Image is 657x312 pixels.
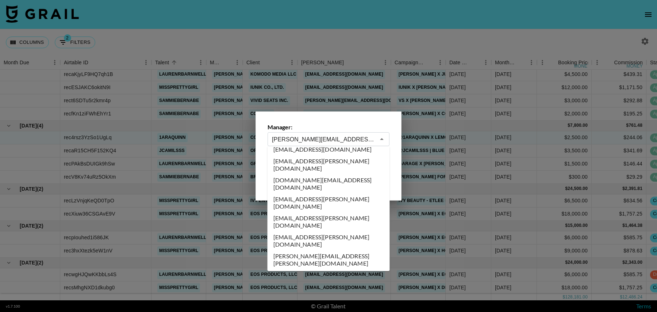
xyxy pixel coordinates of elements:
li: [PERSON_NAME][EMAIL_ADDRESS][PERSON_NAME][DOMAIN_NAME] [268,250,390,269]
li: [EMAIL_ADDRESS][PERSON_NAME][DOMAIN_NAME] [268,212,390,231]
li: [EMAIL_ADDRESS][PERSON_NAME][DOMAIN_NAME] [268,193,390,212]
li: [EMAIL_ADDRESS][DOMAIN_NAME] [268,269,390,281]
button: Close [377,134,387,144]
li: [EMAIL_ADDRESS][DOMAIN_NAME] [268,144,390,155]
li: [DOMAIN_NAME][EMAIL_ADDRESS][DOMAIN_NAME] [268,174,390,193]
li: [EMAIL_ADDRESS][PERSON_NAME][DOMAIN_NAME] [268,155,390,174]
label: Manager: [268,123,389,131]
li: [EMAIL_ADDRESS][PERSON_NAME][DOMAIN_NAME] [268,231,390,250]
